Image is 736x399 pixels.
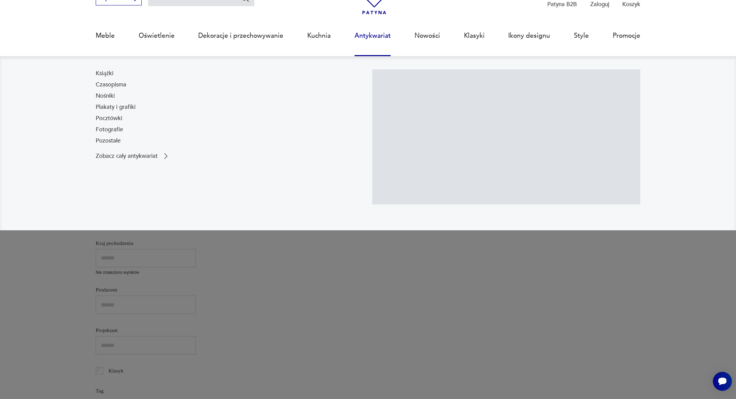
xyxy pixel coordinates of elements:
a: Zobacz cały antykwariat [96,152,170,160]
a: Meble [96,20,115,51]
a: Kuchnia [307,20,331,51]
a: Style [574,20,589,51]
p: Patyna B2B [547,0,577,8]
a: Pozostałe [96,137,121,145]
a: Pocztówki [96,114,122,122]
a: Klasyki [464,20,485,51]
a: Nowości [414,20,440,51]
a: Oświetlenie [139,20,175,51]
p: Koszyk [622,0,640,8]
p: Zaloguj [590,0,609,8]
p: Zobacz cały antykwariat [96,153,158,159]
a: Antykwariat [355,20,391,51]
a: Książki [96,69,113,78]
a: Czasopisma [96,81,126,89]
iframe: Smartsupp widget button [713,372,732,391]
a: Dekoracje i przechowywanie [198,20,283,51]
a: Nośniki [96,92,115,100]
a: Promocje [613,20,640,51]
a: Fotografie [96,126,123,134]
a: Ikony designu [508,20,550,51]
a: Plakaty i grafiki [96,103,136,111]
